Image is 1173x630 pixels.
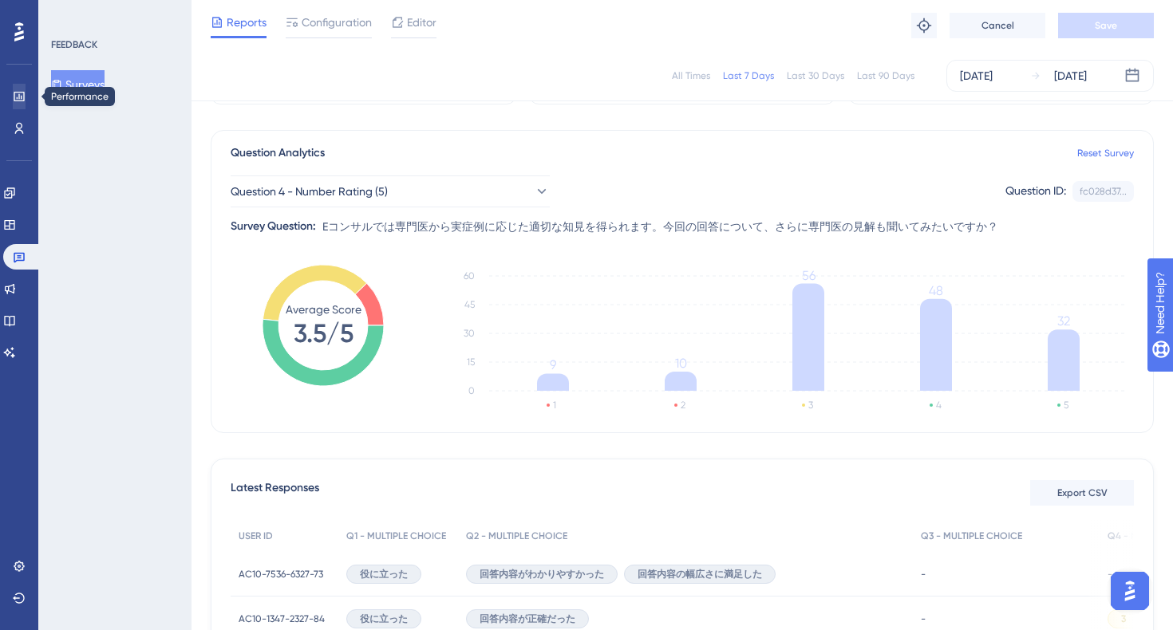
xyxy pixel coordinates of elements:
div: Survey Question: [231,217,316,236]
iframe: UserGuiding AI Assistant Launcher [1106,567,1154,615]
span: USER ID [239,530,273,542]
span: 役に立った [360,612,408,625]
span: Need Help? [38,4,100,23]
tspan: 0 [468,385,475,396]
tspan: 30 [464,328,475,339]
span: - [921,568,926,581]
span: Q1 - MULTIPLE CHOICE [346,530,446,542]
tspan: 56 [802,268,816,283]
span: AC10-7536-6327-73 [239,568,323,581]
div: [DATE] [1054,66,1087,85]
div: Last 90 Days [857,69,914,82]
tspan: 15 [467,356,475,368]
text: 3 [808,400,813,411]
span: Export CSV [1057,486,1108,499]
text: 1 [553,400,556,411]
text: 4 [936,400,942,411]
text: 5 [1064,400,1068,411]
tspan: 60 [464,270,475,282]
button: Surveys [51,70,105,99]
button: Save [1058,13,1154,38]
span: Reports [227,13,267,32]
span: - [921,612,926,625]
tspan: 48 [929,283,943,298]
tspan: 3.5/5 [294,318,353,348]
span: Save [1095,19,1117,32]
span: Editor [407,13,436,32]
span: Question 4 - Number Rating (5) [231,182,388,201]
span: Q3 - MULTIPLE CHOICE [921,530,1022,542]
tspan: 45 [464,299,475,310]
button: Cancel [950,13,1045,38]
span: Latest Responses [231,478,319,507]
span: 3 [1121,612,1126,625]
tspan: Average Score [286,303,361,316]
span: Question Analytics [231,144,325,163]
tspan: 9 [550,357,556,372]
div: Last 7 Days [723,69,774,82]
button: Export CSV [1030,480,1134,506]
span: - [1108,568,1112,581]
div: Question ID: [1005,181,1066,202]
span: Configuration [302,13,372,32]
div: [DATE] [960,66,993,85]
span: Eコンサルでは専門医から実症例に応じた適切な知見を得られます。今回の回答について、さらに専門医の見解も聞いてみたいですか？ [322,217,998,236]
a: Reset Survey [1077,147,1134,159]
span: 回答内容がわかりやすかった [480,568,604,581]
tspan: 32 [1057,313,1070,329]
span: 役に立った [360,568,408,581]
button: Question 4 - Number Rating (5) [231,175,550,207]
div: All Times [672,69,710,82]
div: fc028d37... [1080,185,1127,198]
span: 回答内容の幅広さに満足した [638,568,762,581]
span: 回答内容が正確だった [480,612,575,625]
span: Cancel [981,19,1014,32]
span: Q2 - MULTIPLE CHOICE [466,530,567,542]
div: FEEDBACK [51,38,97,51]
tspan: 10 [675,356,687,371]
div: Last 30 Days [787,69,844,82]
span: AC10-1347-2327-84 [239,612,325,625]
text: 2 [681,400,685,411]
